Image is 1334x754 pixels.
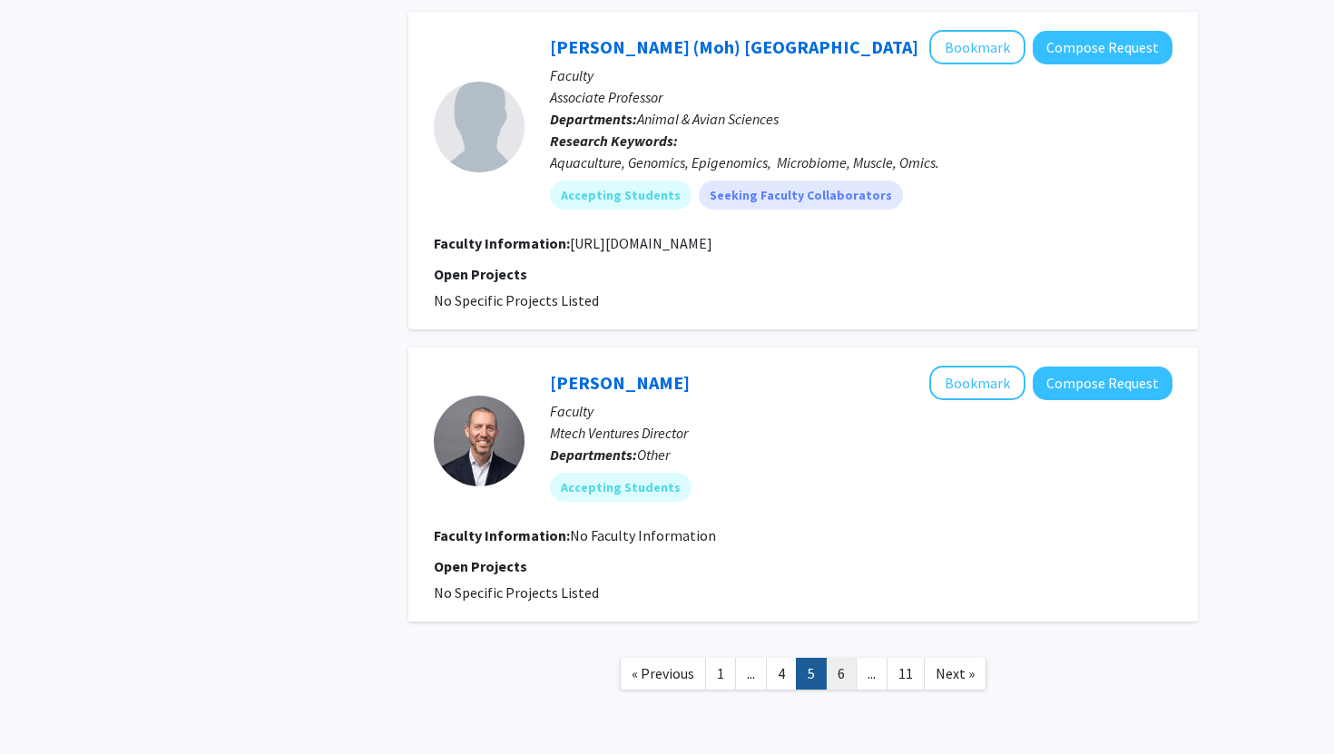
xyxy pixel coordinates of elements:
[550,132,678,150] b: Research Keywords:
[434,291,599,309] span: No Specific Projects Listed
[705,658,736,690] a: 1
[434,526,570,544] b: Faculty Information:
[550,371,690,394] a: [PERSON_NAME]
[570,526,716,544] span: No Faculty Information
[550,110,637,128] b: Departments:
[434,263,1172,285] p: Open Projects
[550,35,918,58] a: [PERSON_NAME] (Moh) [GEOGRAPHIC_DATA]
[632,664,694,682] span: « Previous
[1033,31,1172,64] button: Compose Request to Mohamed (Moh) Salem
[550,422,1172,444] p: Mtech Ventures Director
[434,234,570,252] b: Faculty Information:
[747,664,755,682] span: ...
[550,86,1172,108] p: Associate Professor
[637,446,670,464] span: Other
[929,30,1025,64] button: Add Mohamed (Moh) Salem to Bookmarks
[924,658,986,690] a: Next
[1033,367,1172,400] button: Compose Request to Dan Kunitz
[620,658,706,690] a: Previous
[434,555,1172,577] p: Open Projects
[936,664,975,682] span: Next »
[826,658,857,690] a: 6
[434,583,599,602] span: No Specific Projects Listed
[550,152,1172,173] div: Aquaculture, Genomics, Epigenomics, Microbiome, Muscle, Omics.
[766,658,797,690] a: 4
[796,658,827,690] a: 5
[14,672,77,740] iframe: Chat
[550,181,692,210] mat-chip: Accepting Students
[699,181,903,210] mat-chip: Seeking Faculty Collaborators
[570,234,712,252] fg-read-more: [URL][DOMAIN_NAME]
[637,110,779,128] span: Animal & Avian Sciences
[929,366,1025,400] button: Add Dan Kunitz to Bookmarks
[550,446,637,464] b: Departments:
[550,400,1172,422] p: Faculty
[550,473,692,502] mat-chip: Accepting Students
[868,664,876,682] span: ...
[408,640,1198,713] nav: Page navigation
[887,658,925,690] a: 11
[550,64,1172,86] p: Faculty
